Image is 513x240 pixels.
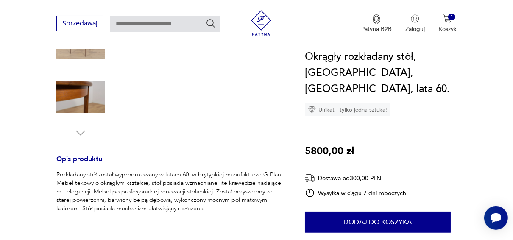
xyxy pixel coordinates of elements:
img: Ikona koszyka [443,14,452,23]
img: Ikona dostawy [305,173,315,184]
div: Dostawa od 300,00 PLN [305,173,407,184]
div: 1 [448,14,455,21]
button: Dodaj do koszyka [305,212,451,233]
p: 5800,00 zł [305,143,354,159]
img: Ikona diamentu [308,106,316,114]
div: Unikat - tylko jedna sztuka! [305,103,390,116]
img: Patyna - sklep z meblami i dekoracjami vintage [248,10,274,36]
button: Szukaj [206,18,216,28]
button: Patyna B2B [361,14,392,33]
p: Koszyk [438,25,457,33]
a: Sprzedawaj [56,21,103,27]
iframe: Smartsupp widget button [484,206,508,230]
p: Patyna B2B [361,25,392,33]
button: 1Koszyk [438,14,457,33]
img: Ikonka użytkownika [411,14,419,23]
img: Zdjęcie produktu Okrągły rozkładany stół, G-Plan, Wielka Brytania, lata 60. [56,73,105,121]
button: Sprzedawaj [56,16,103,31]
img: Ikona medalu [372,14,381,24]
div: Wysyłka w ciągu 7 dni roboczych [305,188,407,198]
p: Zaloguj [405,25,425,33]
button: Zaloguj [405,14,425,33]
h3: Opis produktu [56,156,284,170]
p: Rozkładany stół został wyprodukowany w latach 60. w brytyjskiej manufakturze G-Plan. Mebel tekowy... [56,170,284,213]
h1: Okrągły rozkładany stół, [GEOGRAPHIC_DATA], [GEOGRAPHIC_DATA], lata 60. [305,49,465,97]
a: Ikona medaluPatyna B2B [361,14,392,33]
